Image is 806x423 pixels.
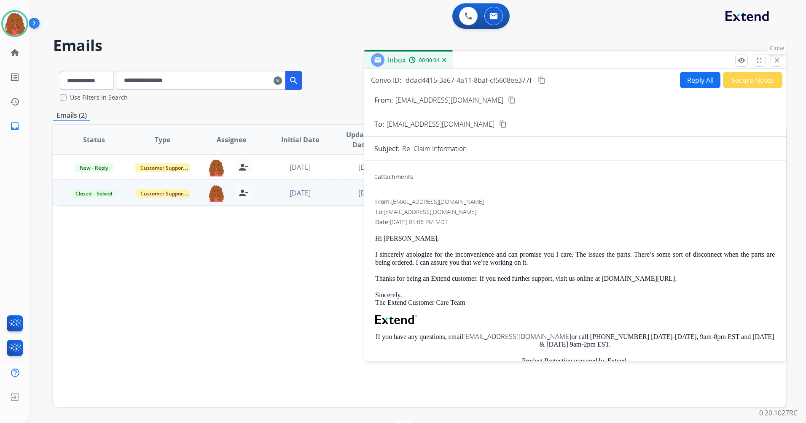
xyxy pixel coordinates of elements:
[10,48,20,58] mat-icon: home
[771,54,783,67] button: Close
[390,218,448,226] span: [DATE] 05:06 PM MDT
[135,189,190,198] span: Customer Support
[10,72,20,82] mat-icon: list_alt
[388,55,406,65] span: Inbox
[374,95,393,105] p: From:
[10,97,20,107] mat-icon: history
[402,144,468,154] p: Re: Claim Information.
[70,93,128,102] label: Use Filters In Search
[53,110,90,121] p: Emails (2)
[374,119,384,129] p: To:
[768,42,787,54] p: Close
[358,163,379,172] span: [DATE]
[155,135,170,145] span: Type
[289,76,299,86] mat-icon: search
[75,163,113,172] span: New - Reply
[499,120,507,128] mat-icon: content_copy
[374,173,413,181] div: attachments
[10,121,20,131] mat-icon: inbox
[375,198,775,206] div: From:
[375,333,775,349] p: If you have any questions, email or call [PHONE_NUMBER] [DATE]-[DATE], 9am-8pm EST and [DATE] & [...
[375,235,775,242] p: Hi [PERSON_NAME],
[738,57,745,64] mat-icon: remove_red_eye
[371,75,401,85] p: Convo ID:
[759,408,798,418] p: 0.20.1027RC
[395,95,503,105] p: [EMAIL_ADDRESS][DOMAIN_NAME]
[384,208,476,216] span: [EMAIL_ADDRESS][DOMAIN_NAME]
[70,189,117,198] span: Closed – Solved
[83,135,105,145] span: Status
[290,188,311,198] span: [DATE]
[375,218,775,226] div: Date:
[463,332,571,341] a: [EMAIL_ADDRESS][DOMAIN_NAME]
[391,198,484,206] span: [EMAIL_ADDRESS][DOMAIN_NAME]
[375,275,775,282] p: Thanks for being an Extend customer. If you need further support, visit us online at [DOMAIN_NAME...
[375,208,775,216] div: To:
[375,291,775,307] p: Sincerely, The Extend Customer Care Team
[208,184,225,202] img: agent-avatar
[680,72,720,88] button: Reply All
[387,119,494,129] span: [EMAIL_ADDRESS][DOMAIN_NAME]
[755,57,763,64] mat-icon: fullscreen
[217,135,246,145] span: Assignee
[281,135,319,145] span: Initial Date
[290,163,311,172] span: [DATE]
[508,96,516,104] mat-icon: content_copy
[375,315,417,324] img: Extend Logo
[274,76,282,86] mat-icon: clear
[538,76,545,84] mat-icon: content_copy
[375,251,775,266] p: I sincerely apologize for the inconvenience and can promise you I care. The issues the parts. The...
[358,188,379,198] span: [DATE]
[723,72,782,88] button: Secure Notes
[419,57,439,64] span: 00:00:04
[3,12,27,35] img: avatar
[238,188,248,198] mat-icon: person_remove
[341,130,379,150] span: Updated Date
[406,76,532,85] span: ddad4415-3a67-4a11-8baf-cf5608ee377f
[53,37,786,54] h2: Emails
[135,163,190,172] span: Customer Support
[773,57,781,64] mat-icon: close
[375,357,775,396] p: Product Protection powered by Extend. Extend, Inc. is the Administrator and Extend Warranty Servi...
[374,173,378,181] span: 0
[238,162,248,172] mat-icon: person_remove
[208,159,225,176] img: agent-avatar
[374,144,400,154] p: Subject:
